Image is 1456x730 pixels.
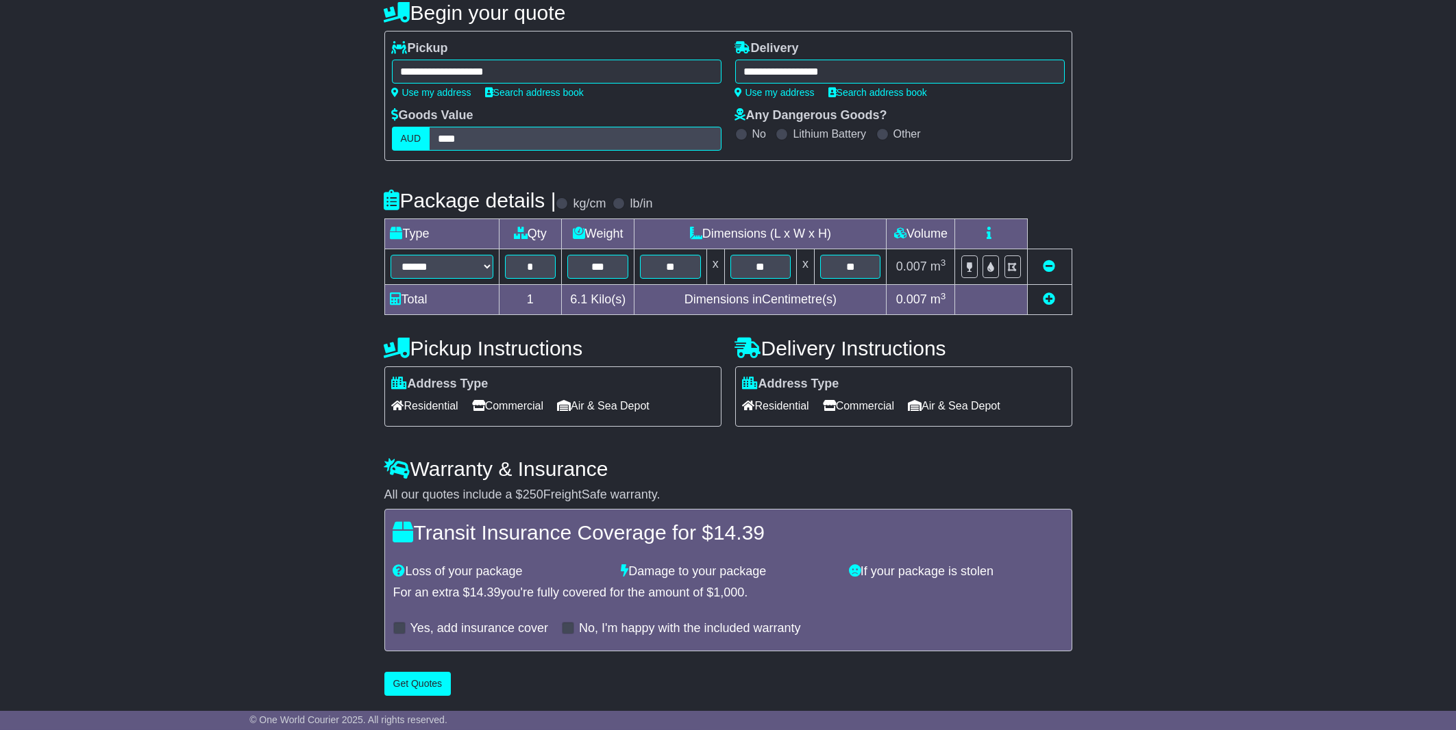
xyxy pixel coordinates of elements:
[713,586,744,599] span: 1,000
[384,457,1072,480] h4: Warranty & Insurance
[706,249,724,285] td: x
[384,1,1072,24] h4: Begin your quote
[908,395,1000,416] span: Air & Sea Depot
[941,257,946,268] sup: 3
[842,564,1070,579] div: If your package is stolen
[735,41,799,56] label: Delivery
[499,285,562,315] td: 1
[752,127,766,140] label: No
[887,219,955,249] td: Volume
[570,292,587,306] span: 6.1
[941,291,946,301] sup: 3
[393,521,1063,544] h4: Transit Insurance Coverage for $
[1044,260,1056,273] a: Remove this item
[392,87,471,98] a: Use my address
[392,127,430,151] label: AUD
[573,197,606,212] label: kg/cm
[384,285,499,315] td: Total
[930,260,946,273] span: m
[893,127,921,140] label: Other
[896,260,927,273] span: 0.007
[392,41,448,56] label: Pickup
[743,377,839,392] label: Address Type
[499,219,562,249] td: Qty
[579,621,801,636] label: No, I'm happy with the included warranty
[470,586,501,599] span: 14.39
[384,189,556,212] h4: Package details |
[735,87,815,98] a: Use my address
[797,249,815,285] td: x
[384,337,721,360] h4: Pickup Instructions
[557,395,650,416] span: Air & Sea Depot
[713,521,765,544] span: 14.39
[793,127,866,140] label: Lithium Battery
[410,621,548,636] label: Yes, add insurance cover
[614,564,842,579] div: Damage to your package
[735,108,887,123] label: Any Dangerous Goods?
[634,285,887,315] td: Dimensions in Centimetre(s)
[1044,292,1056,306] a: Add new item
[823,395,894,416] span: Commercial
[393,586,1063,601] div: For an extra $ you're fully covered for the amount of $ .
[743,395,809,416] span: Residential
[384,219,499,249] td: Type
[735,337,1072,360] h4: Delivery Instructions
[472,395,543,416] span: Commercial
[485,87,584,98] a: Search address book
[392,108,473,123] label: Goods Value
[634,219,887,249] td: Dimensions (L x W x H)
[562,285,634,315] td: Kilo(s)
[384,672,452,696] button: Get Quotes
[630,197,652,212] label: lb/in
[896,292,927,306] span: 0.007
[523,488,543,501] span: 250
[392,377,489,392] label: Address Type
[249,714,447,725] span: © One World Courier 2025. All rights reserved.
[562,219,634,249] td: Weight
[384,488,1072,503] div: All our quotes include a $ FreightSafe warranty.
[392,395,458,416] span: Residential
[930,292,946,306] span: m
[386,564,615,579] div: Loss of your package
[828,87,927,98] a: Search address book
